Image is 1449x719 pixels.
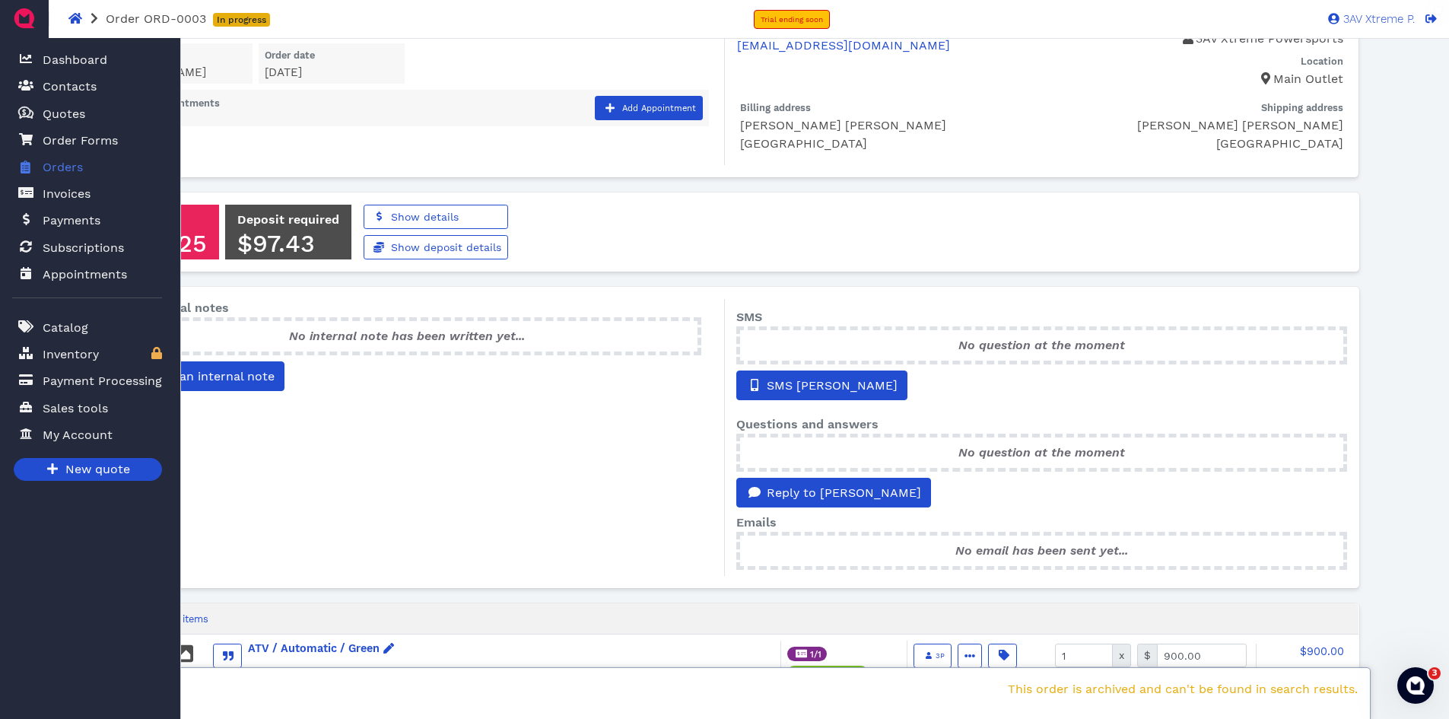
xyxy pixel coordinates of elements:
div: Profile image for Emille [207,24,237,55]
span: Sales tools [43,399,108,418]
span: Add Appointment [620,103,696,113]
a: Payments [12,205,162,236]
button: DiscountATV / Automatic / Green [988,644,1017,668]
span: No email has been sent yet... [955,543,1128,558]
p: 3AV Xtreme Powersports [1040,30,1343,48]
span: Order ORD-0003 [106,11,206,26]
a: My Account [12,419,162,450]
button: 3P [914,644,952,668]
span: Write an internal note [141,369,275,383]
p: [GEOGRAPHIC_DATA] [740,135,1042,153]
div: Create Your First Invoice with QuoteMachine and Shopify [22,272,282,316]
p: Main Outlet [1040,70,1343,88]
img: Profile image for Vadim [149,24,180,55]
button: SMS [PERSON_NAME] [736,371,907,400]
a: Orders [12,151,162,183]
span: Dashboard [43,51,107,69]
span: Show details [389,211,459,223]
div: [PERSON_NAME] [PERSON_NAME] [740,116,1042,135]
span: This order is archived and can't be found in search results. [1008,682,1358,696]
span: Appointments [43,266,127,284]
span: My Account [43,426,113,444]
button: Messages [101,475,202,536]
p: Hi 3AV 👋 [30,108,274,134]
iframe: Intercom live chat [1397,667,1434,704]
tspan: $ [22,108,27,116]
img: Profile image for Fin [237,191,255,209]
a: Invoices [12,178,162,209]
span: Invoices [43,185,91,203]
a: Catalog [12,312,162,343]
span: Payment Processing [43,372,162,390]
a: 3AV Xtreme P. [1320,11,1415,25]
button: Search for help [22,235,282,266]
button: Write an internal note [113,361,284,391]
span: Inventory [43,345,99,364]
div: Saving a new card on file without capturing payment. [31,322,255,354]
a: Appointments [12,259,162,290]
a: Quotes [12,98,162,129]
div: Ask a question [31,192,230,208]
a: $900.00 [1300,645,1344,657]
div: Quick Start Guide for Lightspeed eCom + QuoteMachine [31,366,255,398]
a: Payment Processing [12,365,162,396]
span: Subscriptions [43,239,124,257]
span: Reply to [PERSON_NAME] [764,485,921,500]
span: Home [33,513,68,523]
div: Quick Start Guide for Lightspeed eCom + QuoteMachine [22,360,282,404]
a: Trial ending soon [754,10,830,29]
span: No internal note has been written yet... [289,329,525,343]
div: Ask a questionProfile image for Fin [15,179,289,221]
span: SMS [PERSON_NAME] [764,378,898,393]
a: [EMAIL_ADDRESS][DOMAIN_NAME] [737,38,950,52]
span: No question at the moment [958,445,1125,460]
span: 1/1 [810,649,821,660]
p: How can we help? [30,134,274,160]
button: Help [203,475,304,536]
span: Shipping address [1261,102,1343,113]
a: Order Forms [12,125,162,156]
div: [PERSON_NAME] [PERSON_NAME] [1053,116,1343,135]
span: Show deposit details [389,241,501,253]
button: Setting ATV / Automatic / Green [958,644,982,668]
button: Add Appointment [595,96,703,120]
span: 3 [1428,667,1441,679]
div: Close [262,24,289,52]
span: Questions and answers [736,417,879,431]
span: In progress [213,13,270,27]
a: Show details [364,205,508,229]
span: [DATE] [265,65,302,79]
span: $97.43 [237,229,315,258]
span: 3AV Xtreme P. [1339,14,1415,25]
a: Inventory [12,339,162,370]
span: Payments [43,212,100,230]
p: [GEOGRAPHIC_DATA] [1053,135,1343,153]
a: Subscriptions [12,232,162,263]
input: 0.00 [1157,644,1247,667]
div: Saving a new card on file without capturing payment. [22,316,282,360]
button: Reply to [PERSON_NAME] [736,478,931,507]
span: Billing address [740,102,811,113]
div: Create Your First Invoice with QuoteMachine and Shopify [31,278,255,310]
span: Catalog [43,319,88,337]
span: Order Forms [43,132,118,150]
img: QuoteM_icon_flat.png [12,6,37,30]
span: Orders [43,158,83,177]
img: Profile image for Ali [178,24,208,55]
span: Order date [265,49,315,61]
span: No question at the moment [958,338,1125,352]
span: Contacts [43,78,97,96]
img: logo [30,29,103,53]
div: Matrices [31,410,255,426]
div: $ [1137,644,1158,667]
span: Deposit required [237,212,339,227]
span: New quote [63,460,130,479]
span: x [1112,644,1131,667]
span: Search for help [31,243,123,259]
input: 0 [1055,644,1113,667]
div: Matrices [22,404,282,432]
a: Dashboard [12,44,162,75]
a: ATV / Automatic / Green [248,641,395,657]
